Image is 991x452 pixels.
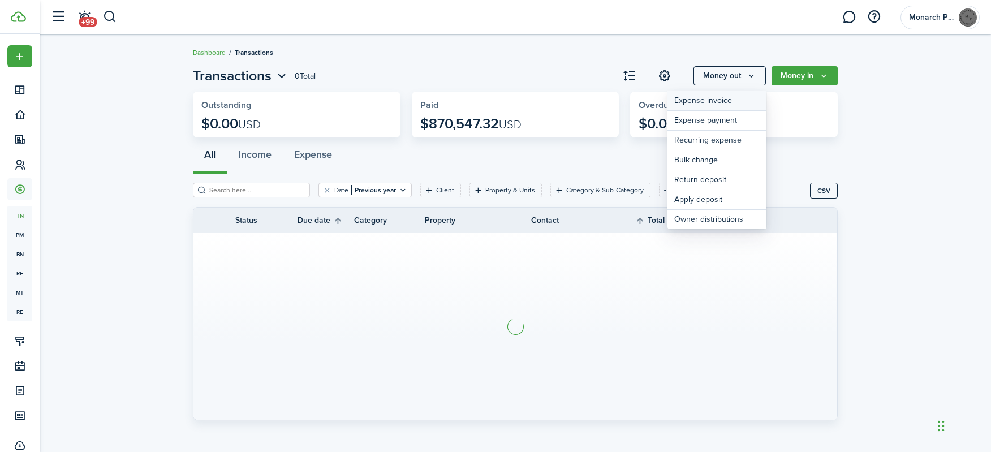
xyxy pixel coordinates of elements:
button: Search [103,7,117,27]
p: $0.00 [201,116,261,132]
a: Bulk change [667,150,766,170]
button: Open resource center [864,7,884,27]
img: Loading [506,317,525,337]
a: Notifications [74,3,95,32]
th: Contact [531,214,614,226]
a: mt [7,283,32,302]
filter-tag-label: Date [334,185,348,195]
p: $870,547.32 [420,116,522,132]
filter-tag: Open filter [420,183,461,197]
filter-tag-label: Property & Units [485,185,535,195]
a: re [7,264,32,283]
button: Expense [283,140,343,174]
a: Expense payment [667,111,766,131]
a: Recurring expense [667,131,766,150]
button: More filters [659,183,713,197]
iframe: Chat Widget [803,330,991,452]
button: Income [227,140,283,174]
button: Open sidebar [48,6,69,28]
a: Apply deposit [667,190,766,210]
filter-tag-label: Category & Sub-Category [566,185,644,195]
th: Property [425,214,531,226]
a: pm [7,225,32,244]
span: USD [238,116,261,133]
widget-stats-title: Paid [420,100,611,110]
widget-stats-title: Outstanding [201,100,392,110]
filter-tag: Open filter [550,183,650,197]
a: Owner distributions [667,210,766,229]
a: re [7,302,32,321]
span: +99 [79,17,97,27]
th: Category [354,214,425,226]
button: Open menu [7,45,32,67]
th: Sort [635,214,682,227]
th: Status [235,214,298,226]
widget-stats-title: Overdue [639,100,829,110]
span: Transactions [193,66,272,86]
div: Drag [938,409,945,443]
header-page-total: 0 Total [295,70,316,82]
a: Dashboard [193,48,226,58]
input: Search here... [206,185,306,196]
button: CSV [810,183,838,199]
filter-tag-value: Previous year [351,185,396,195]
button: Money out [693,66,766,85]
button: Clear filter [322,186,332,195]
button: Open menu [193,66,289,86]
button: Transactions [193,66,289,86]
img: TenantCloud [11,11,26,22]
span: Monarch Properties [909,14,954,21]
th: Sort [298,214,354,227]
p: $0.00 [639,116,698,132]
filter-tag-label: Client [436,185,454,195]
span: USD [499,116,522,133]
a: bn [7,244,32,264]
filter-tag: Open filter [469,183,542,197]
a: Return deposit [667,170,766,190]
a: Messaging [838,3,860,32]
filter-tag: Open filter [318,183,412,197]
button: Money in [772,66,838,85]
span: Transactions [235,48,273,58]
button: Open menu [693,66,766,85]
img: Monarch Properties [959,8,977,27]
a: Expense invoice [667,91,766,111]
a: tn [7,206,32,225]
button: Open menu [772,66,838,85]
